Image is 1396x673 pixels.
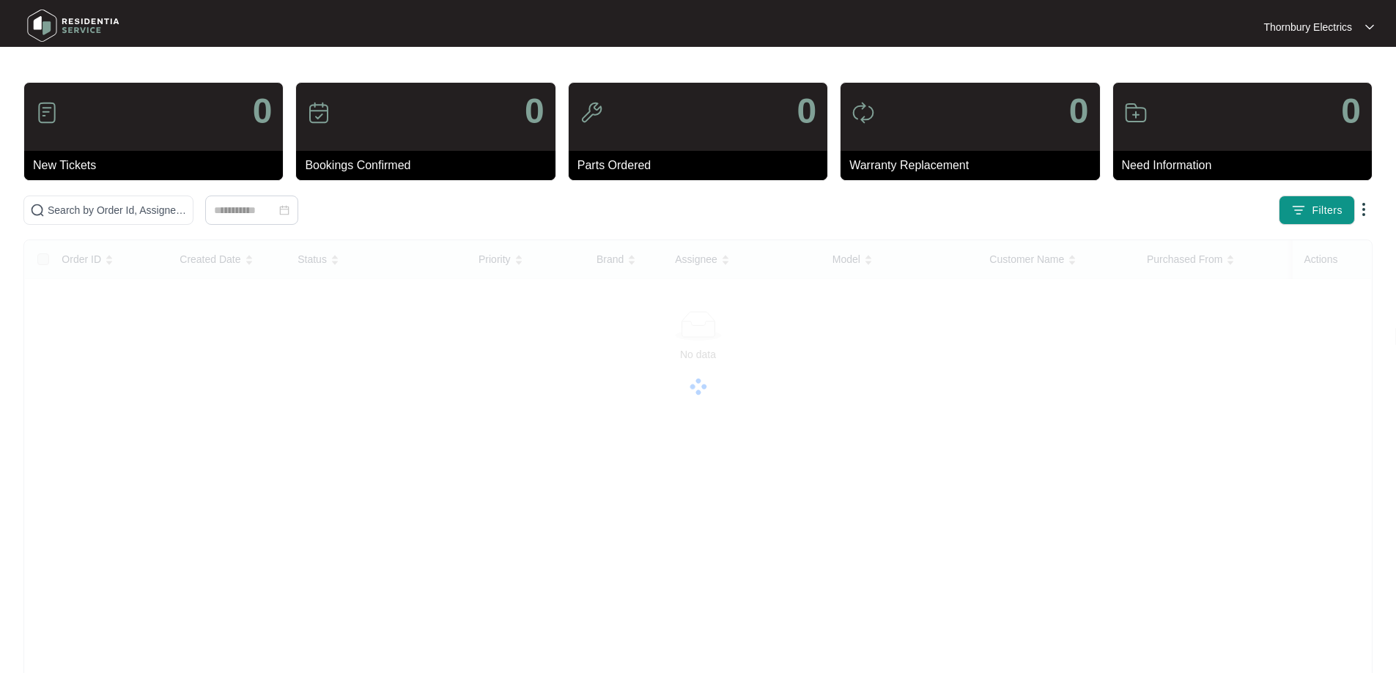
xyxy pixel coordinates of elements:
p: 0 [797,94,816,129]
p: 0 [1069,94,1089,129]
img: dropdown arrow [1365,23,1374,31]
img: icon [580,101,603,124]
img: residentia service logo [22,4,125,48]
button: filter iconFilters [1279,196,1355,225]
img: filter icon [1291,203,1306,217]
p: Need Information [1122,157,1372,174]
p: 0 [525,94,544,129]
p: New Tickets [33,157,283,174]
img: icon [307,101,330,124]
p: 0 [253,94,273,129]
img: icon [1124,101,1148,124]
p: 0 [1341,94,1361,129]
span: Filters [1312,203,1343,218]
img: icon [852,101,875,124]
img: dropdown arrow [1355,201,1373,218]
p: Parts Ordered [577,157,827,174]
p: Warranty Replacement [849,157,1099,174]
input: Search by Order Id, Assignee Name, Customer Name, Brand and Model [48,202,187,218]
img: search-icon [30,203,45,217]
img: icon [35,101,59,124]
p: Thornbury Electrics [1263,20,1352,34]
p: Bookings Confirmed [305,157,555,174]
